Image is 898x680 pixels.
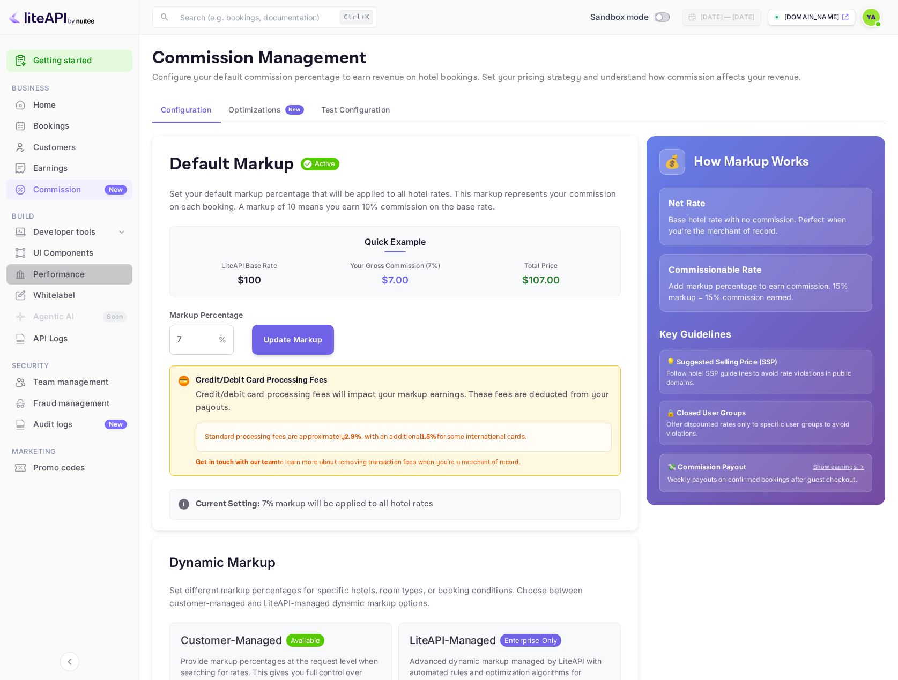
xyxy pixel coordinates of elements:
div: API Logs [33,333,127,345]
a: Getting started [33,55,127,67]
span: New [285,106,304,113]
div: Developer tools [6,223,132,242]
p: Set your default markup percentage that will be applied to all hotel rates. This markup represent... [169,188,621,213]
a: Home [6,95,132,115]
p: LiteAPI Base Rate [179,261,320,271]
strong: Current Setting: [196,498,259,510]
div: Customers [6,137,132,158]
div: Getting started [6,50,132,72]
h6: LiteAPI-Managed [410,634,496,647]
div: UI Components [6,243,132,264]
div: [DATE] — [DATE] [701,12,754,22]
strong: 1.5% [421,432,437,442]
p: Credit/debit card processing fees will impact your markup earnings. These fees are deducted from ... [196,388,612,414]
p: Total Price [470,261,612,271]
p: Standard processing fees are approximately , with an additional for some international cards. [205,432,603,443]
div: Performance [6,264,132,285]
a: Team management [6,372,132,392]
p: $ 7.00 [324,273,466,287]
p: 💰 [664,152,680,171]
div: Promo codes [6,458,132,479]
div: Audit logs [33,419,127,431]
p: [DOMAIN_NAME] [784,12,839,22]
p: Your Gross Commission ( 7 %) [324,261,466,271]
strong: Get in touch with our team [196,458,278,466]
a: Fraud management [6,393,132,413]
div: Promo codes [33,462,127,474]
p: 🔒 Closed User Groups [666,408,865,419]
p: Follow hotel SSP guidelines to avoid rate violations in public domains. [666,369,865,387]
a: UI Components [6,243,132,263]
p: Key Guidelines [659,327,872,341]
div: New [105,185,127,195]
p: Configure your default commission percentage to earn revenue on hotel bookings. Set your pricing ... [152,71,885,84]
p: 7 % markup will be applied to all hotel rates [196,498,612,511]
p: Set different markup percentages for specific hotels, room types, or booking conditions. Choose b... [169,584,621,610]
span: Marketing [6,446,132,458]
input: Search (e.g. bookings, documentation) [174,6,336,28]
strong: 2.9% [345,432,361,442]
h6: Customer-Managed [181,634,282,647]
p: i [183,499,184,509]
button: Configuration [152,97,220,123]
div: Customers [33,141,127,154]
div: Earnings [33,162,127,175]
span: Security [6,360,132,372]
a: Performance [6,264,132,284]
span: Business [6,83,132,94]
button: Update Markup [252,325,335,355]
div: UI Components [33,247,127,259]
p: $100 [179,273,320,287]
h5: Dynamic Markup [169,554,276,571]
a: CommissionNew [6,180,132,199]
div: Audit logsNew [6,414,132,435]
div: Commission [33,184,127,196]
input: 0 [169,325,219,355]
img: Yariv Adin [863,9,880,26]
img: LiteAPI logo [9,9,94,26]
span: Available [286,636,324,646]
a: Bookings [6,116,132,136]
a: Show earnings → [813,462,864,472]
h4: Default Markup [169,153,294,175]
a: Earnings [6,158,132,178]
p: Offer discounted rates only to specific user groups to avoid violations. [666,420,865,438]
p: Weekly payouts on confirmed bookings after guest checkout. [667,475,864,484]
p: Markup Percentage [169,309,243,320]
div: Team management [6,372,132,393]
span: Active [310,159,340,169]
p: 💡 Suggested Selling Price (SSP) [666,357,865,368]
p: % [219,334,226,345]
div: Home [6,95,132,116]
div: Developer tools [33,226,116,238]
div: Fraud management [33,398,127,410]
button: Collapse navigation [60,652,79,671]
p: Base hotel rate with no commission. Perfect when you're the merchant of record. [669,214,863,236]
p: Quick Example [179,235,612,248]
span: Enterprise Only [500,636,561,646]
div: Bookings [6,116,132,137]
button: Test Configuration [313,97,398,123]
div: Whitelabel [6,285,132,306]
p: Net Rate [669,197,863,210]
a: API Logs [6,328,132,348]
a: Whitelabel [6,285,132,305]
div: Earnings [6,158,132,179]
div: Bookings [33,120,127,132]
a: Customers [6,137,132,157]
div: Team management [33,376,127,388]
div: Performance [33,268,127,281]
a: Audit logsNew [6,414,132,434]
div: New [105,420,127,429]
p: Commissionable Rate [669,263,863,276]
h5: How Markup Works [694,153,809,170]
p: to learn more about removing transaction fees when you're a merchant of record. [196,458,612,467]
div: Switch to Production mode [586,11,673,24]
div: Whitelabel [33,289,127,302]
p: Add markup percentage to earn commission. 15% markup = 15% commission earned. [669,280,863,303]
p: Credit/Debit Card Processing Fees [196,375,612,387]
div: Home [33,99,127,111]
div: API Logs [6,328,132,349]
div: Optimizations [228,105,304,115]
p: 💳 [180,376,188,386]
